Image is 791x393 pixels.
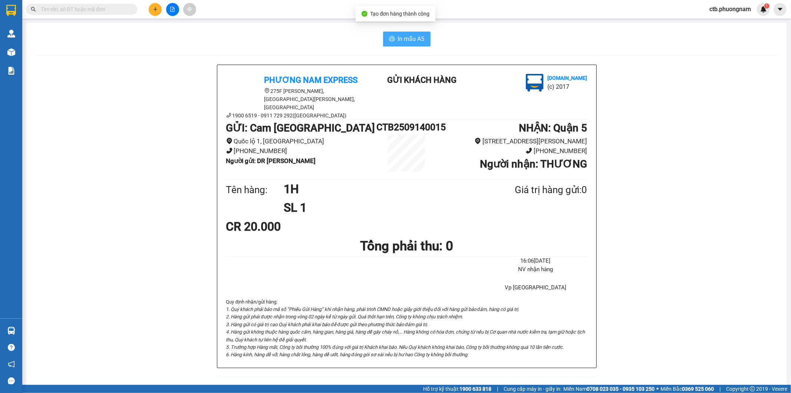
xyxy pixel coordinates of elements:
[8,344,15,351] span: question-circle
[149,3,162,16] button: plus
[8,361,15,368] span: notification
[475,138,481,144] span: environment
[376,120,436,134] h1: CTB2509140015
[284,180,479,198] h1: 1H
[226,113,231,118] span: phone
[656,387,659,390] span: ⚪️
[750,386,755,392] span: copyright
[719,385,721,393] span: |
[153,7,158,12] span: plus
[226,322,428,327] i: 3. Hàng gửi có giá trị cao Quý khách phải khai báo để được gửi theo phương thức bảo đảm giá trị.
[226,122,375,134] b: GỬI : Cam [GEOGRAPHIC_DATA]
[484,265,587,274] li: NV nhận hàng
[587,386,655,392] strong: 0708 023 035 - 0935 103 250
[682,386,714,392] strong: 0369 525 060
[484,257,587,266] li: 16:06[DATE]
[187,7,192,12] span: aim
[777,6,784,13] span: caret-down
[774,3,787,16] button: caret-down
[226,314,463,319] i: 2. Hàng gửi phải được nhận trong vòng 02 ngày kể từ ngày gửi. Quá thời hạn trên, Công ty không ch...
[226,157,316,165] b: Người gửi : DR [PERSON_NAME]
[760,6,767,13] img: icon-new-feature
[31,7,36,12] span: search
[46,11,73,46] b: Gửi khách hàng
[226,329,585,342] i: 4. Hàng gửi không thuộc hàng quốc cấm, hàng gian, hàng giả, hàng dễ gây cháy nổ,… Hàng không có h...
[264,88,270,93] span: environment
[226,182,284,198] div: Tên hàng:
[362,11,368,17] span: check-circle
[398,34,425,43] span: In mẫu A5
[423,385,491,393] span: Hỗ trợ kỹ thuật:
[660,385,714,393] span: Miền Bắc
[62,35,102,45] li: (c) 2017
[170,7,175,12] span: file-add
[484,283,587,292] li: Vp [GEOGRAPHIC_DATA]
[703,4,757,14] span: ctb.phuongnam
[226,352,468,357] i: 6. Hàng kính, hàng dễ vỡ, hàng chất lỏng, hàng dễ ướt, hàng đóng gói sơ sài nếu bị hư hao Công ty...
[226,298,587,359] div: Quy định nhận/gửi hàng :
[459,386,491,392] strong: 1900 633 818
[7,67,15,75] img: solution-icon
[226,147,233,154] span: phone
[370,11,430,17] span: Tạo đơn hàng thành công
[764,3,769,9] sup: 1
[183,3,196,16] button: aim
[6,5,16,16] img: logo-vxr
[7,30,15,38] img: warehouse-icon
[526,147,532,154] span: phone
[504,385,561,393] span: Cung cấp máy in - giấy in:
[7,48,15,56] img: warehouse-icon
[519,122,587,134] b: NHẬN : Quận 5
[226,146,377,156] li: [PHONE_NUMBER]
[41,5,128,13] input: Tìm tên, số ĐT hoặc mã đơn
[284,198,479,217] h1: SL 1
[480,158,587,170] b: Người nhận : THƯƠNG
[547,82,587,91] li: (c) 2017
[166,3,179,16] button: file-add
[226,217,345,236] div: CR 20.000
[264,75,358,85] b: Phương Nam Express
[226,87,360,111] li: 275F [PERSON_NAME], [GEOGRAPHIC_DATA][PERSON_NAME], [GEOGRAPHIC_DATA]
[387,75,457,85] b: Gửi khách hàng
[226,111,360,120] li: 1900 6519 - 0911 729 292([GEOGRAPHIC_DATA])
[563,385,655,393] span: Miền Nam
[526,74,544,92] img: logo.jpg
[547,75,587,81] b: [DOMAIN_NAME]
[226,236,587,256] h1: Tổng phải thu: 0
[437,146,587,156] li: [PHONE_NUMBER]
[226,74,263,111] img: logo.jpg
[479,182,587,198] div: Giá trị hàng gửi: 0
[383,32,431,46] button: printerIn mẫu A5
[437,136,587,146] li: [STREET_ADDRESS][PERSON_NAME]
[226,344,564,350] i: 5. Trường hợp Hàng mất, Công ty bồi thường 100% đúng với giá trị Khách khai báo. Nếu Quý khách kh...
[7,327,15,335] img: warehouse-icon
[497,385,498,393] span: |
[8,377,15,384] span: message
[62,28,102,34] b: [DOMAIN_NAME]
[226,306,519,312] i: 1. Quý khách phải báo mã số “Phiếu Gửi Hàng” khi nhận hàng, phải trình CMND hoặc giấy giới thiệu ...
[389,36,395,43] span: printer
[9,48,41,96] b: Phương Nam Express
[80,9,98,27] img: logo.jpg
[226,136,377,146] li: Quốc lộ 1, [GEOGRAPHIC_DATA]
[765,3,768,9] span: 1
[226,138,233,144] span: environment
